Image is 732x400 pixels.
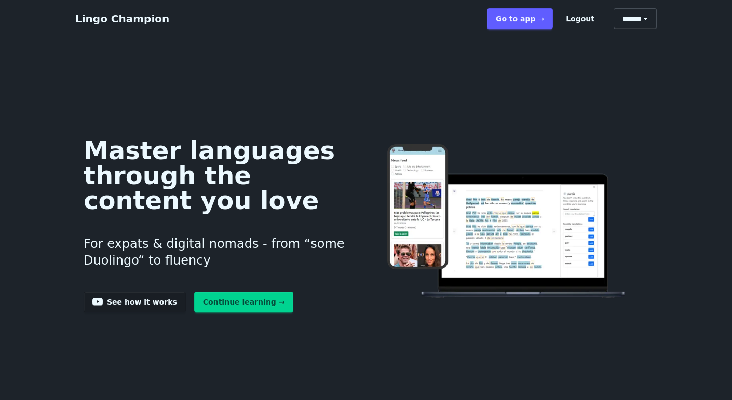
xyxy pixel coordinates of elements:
[84,138,350,213] h1: Master languages through the content you love
[557,8,603,29] button: Logout
[367,144,648,299] img: Learn languages online
[487,8,553,29] a: Go to app ➝
[84,292,186,312] a: See how it works
[84,223,350,281] h3: For expats & digital nomads - from “some Duolingo“ to fluency
[194,292,294,312] a: Continue learning →
[75,12,169,25] a: Lingo Champion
